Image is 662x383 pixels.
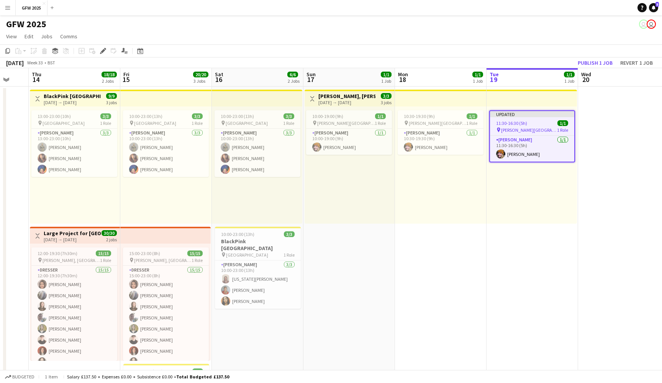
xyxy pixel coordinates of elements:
[31,110,117,177] div: 13:00-23:00 (10h)3/3 [GEOGRAPHIC_DATA]1 Role[PERSON_NAME]3/313:00-23:00 (10h)[PERSON_NAME][PERSON...
[214,75,223,84] span: 16
[31,129,117,177] app-card-role: [PERSON_NAME]3/313:00-23:00 (10h)[PERSON_NAME][PERSON_NAME][PERSON_NAME]
[44,93,101,100] h3: BlackPink [GEOGRAPHIC_DATA]
[123,71,129,78] span: Fri
[375,113,386,119] span: 1/1
[647,20,656,29] app-user-avatar: Mike Bolton
[501,127,557,133] span: [PERSON_NAME][GEOGRAPHIC_DATA][PERSON_NAME]
[106,99,117,105] div: 3 jobs
[193,72,208,77] span: 20/20
[284,231,295,237] span: 3/3
[488,75,499,84] span: 19
[38,31,56,41] a: Jobs
[31,75,41,84] span: 14
[12,374,34,380] span: Budgeted
[287,72,298,77] span: 6/6
[60,33,77,40] span: Comms
[25,33,33,40] span: Edit
[564,78,574,84] div: 1 Job
[100,257,111,263] span: 1 Role
[580,75,591,84] span: 20
[317,120,375,126] span: [PERSON_NAME][GEOGRAPHIC_DATA][PERSON_NAME]
[4,373,36,381] button: Budgeted
[581,71,591,78] span: Wed
[193,78,208,84] div: 3 Jobs
[6,18,46,30] h1: GFW 2025
[134,120,176,126] span: [GEOGRAPHIC_DATA]
[306,110,392,155] div: 10:00-19:00 (9h)1/1 [PERSON_NAME][GEOGRAPHIC_DATA][PERSON_NAME]1 Role[PERSON_NAME]1/110:00-19:00 ...
[102,72,117,77] span: 18/18
[472,72,483,77] span: 1/1
[467,113,477,119] span: 1/1
[187,250,203,256] span: 15/15
[32,71,41,78] span: Thu
[192,368,203,374] span: 2/2
[409,120,466,126] span: [PERSON_NAME][GEOGRAPHIC_DATA][PERSON_NAME]
[557,127,568,133] span: 1 Role
[129,250,160,256] span: 15:00-23:00 (8h)
[490,71,499,78] span: Tue
[283,113,294,119] span: 3/3
[215,227,301,309] app-job-card: 10:00-23:00 (13h)3/3BlackPink [GEOGRAPHIC_DATA] [GEOGRAPHIC_DATA]1 Role[PERSON_NAME]3/310:00-23:0...
[306,129,392,155] app-card-role: [PERSON_NAME]1/110:00-19:00 (9h)[PERSON_NAME]
[57,31,80,41] a: Comms
[102,78,116,84] div: 2 Jobs
[123,129,209,177] app-card-role: [PERSON_NAME]3/310:00-23:00 (13h)[PERSON_NAME][PERSON_NAME][PERSON_NAME]
[221,113,254,119] span: 10:00-23:00 (13h)
[41,33,52,40] span: Jobs
[318,100,375,105] div: [DATE] → [DATE]
[306,71,316,78] span: Sun
[312,113,343,119] span: 10:00-19:00 (9h)
[192,113,203,119] span: 3/3
[398,110,483,155] app-job-card: 10:30-19:30 (9h)1/1 [PERSON_NAME][GEOGRAPHIC_DATA][PERSON_NAME]1 Role[PERSON_NAME]1/110:30-19:30 ...
[106,93,117,99] span: 9/9
[106,236,117,242] div: 2 jobs
[21,31,36,41] a: Edit
[381,72,392,77] span: 1/1
[375,120,386,126] span: 1 Role
[42,374,61,380] span: 1 item
[490,136,574,162] app-card-role: [PERSON_NAME]1/111:30-16:30 (5h)[PERSON_NAME]
[192,257,203,263] span: 1 Role
[44,237,101,242] div: [DATE] → [DATE]
[176,374,229,380] span: Total Budgeted £137.50
[3,31,20,41] a: View
[129,368,163,374] span: 10:00-23:00 (13h)
[192,120,203,126] span: 1 Role
[639,20,648,29] app-user-avatar: Mike Bolton
[6,33,17,40] span: View
[44,230,101,237] h3: Large Project for [GEOGRAPHIC_DATA], [PERSON_NAME], [GEOGRAPHIC_DATA]
[44,100,101,105] div: [DATE] → [DATE]
[489,110,575,162] app-job-card: Updated11:30-16:30 (5h)1/1 [PERSON_NAME][GEOGRAPHIC_DATA][PERSON_NAME]1 Role[PERSON_NAME]1/111:30...
[404,113,435,119] span: 10:30-19:30 (9h)
[221,231,254,237] span: 10:00-23:00 (13h)
[102,230,117,236] span: 30/30
[305,75,316,84] span: 17
[496,120,527,126] span: 11:30-16:30 (5h)
[226,120,268,126] span: [GEOGRAPHIC_DATA]
[123,247,209,361] app-job-card: 15:00-23:00 (8h)15/15 [PERSON_NAME], [GEOGRAPHIC_DATA]1 RoleDresser15/1515:00-23:00 (8h)[PERSON_N...
[398,129,483,155] app-card-role: [PERSON_NAME]1/110:30-19:30 (9h)[PERSON_NAME]
[215,129,300,177] app-card-role: [PERSON_NAME]3/310:00-23:00 (13h)[PERSON_NAME][PERSON_NAME][PERSON_NAME]
[381,78,391,84] div: 1 Job
[215,71,223,78] span: Sat
[134,257,192,263] span: [PERSON_NAME], [GEOGRAPHIC_DATA]
[557,120,568,126] span: 1/1
[215,238,301,252] h3: BlackPink [GEOGRAPHIC_DATA]
[67,374,229,380] div: Salary £137.50 + Expenses £0.00 + Subsistence £0.00 =
[655,2,659,7] span: 5
[473,78,483,84] div: 1 Job
[288,78,300,84] div: 2 Jobs
[123,110,209,177] app-job-card: 10:00-23:00 (13h)3/3 [GEOGRAPHIC_DATA]1 Role[PERSON_NAME]3/310:00-23:00 (13h)[PERSON_NAME][PERSON...
[397,75,408,84] span: 18
[100,113,111,119] span: 3/3
[129,113,162,119] span: 10:00-23:00 (13h)
[215,110,300,177] app-job-card: 10:00-23:00 (13h)3/3 [GEOGRAPHIC_DATA]1 Role[PERSON_NAME]3/310:00-23:00 (13h)[PERSON_NAME][PERSON...
[16,0,48,15] button: GFW 2025
[31,247,117,361] app-job-card: 12:00-19:30 (7h30m)15/15 [PERSON_NAME], [GEOGRAPHIC_DATA]1 RoleDresser15/1512:00-19:30 (7h30m)[PE...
